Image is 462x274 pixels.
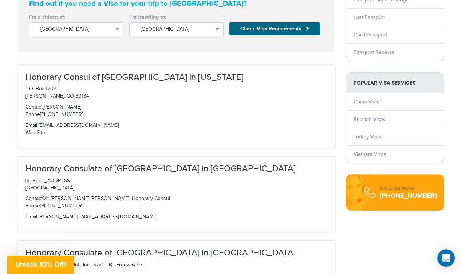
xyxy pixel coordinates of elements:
[15,261,66,268] span: Unlock 10% Off!
[25,104,43,110] span: Contact
[129,13,224,21] label: I’m traveling to:
[7,256,74,274] div: Unlock 10% Off!
[354,134,383,140] a: Turkey Visas
[141,26,212,33] span: [GEOGRAPHIC_DATA]
[25,164,328,173] h3: Honorary Consulate of [GEOGRAPHIC_DATA] in [GEOGRAPHIC_DATA]
[25,130,45,136] a: Web Site
[25,195,328,210] p: Mr. [PERSON_NAME] [PERSON_NAME], Honorary Consul [PHONE_NUMBER]
[25,248,328,258] h3: Honorary Consulate of [GEOGRAPHIC_DATA] in [GEOGRAPHIC_DATA]
[229,22,320,35] button: Check Visa Requirements
[25,177,328,192] p: [STREET_ADDRESS] [GEOGRAPHIC_DATA]
[25,214,37,220] span: Email
[39,122,119,128] a: [EMAIL_ADDRESS][DOMAIN_NAME]
[354,116,386,122] a: Russian Visas
[354,32,387,38] a: Child Passport
[25,196,43,201] span: Contact
[354,151,386,157] a: Vietnam Visas
[25,122,37,128] span: Email
[380,192,437,200] div: [PHONE_NUMBER]
[39,214,157,220] a: [PERSON_NAME][EMAIL_ADDRESS][DOMAIN_NAME]
[25,203,40,209] span: Phone
[380,185,437,192] div: CALL US NOW
[25,86,328,100] p: P.O. Box 1203 [PERSON_NAME], CO 80134
[129,22,224,36] button: [GEOGRAPHIC_DATA]
[25,104,328,118] p: [PERSON_NAME] [PHONE_NUMBER]
[346,73,444,93] strong: Popular Visa Services
[354,49,395,55] a: Passport Renewal
[354,14,385,20] a: Lost Passport
[437,249,455,267] div: Open Intercom Messenger
[25,111,40,117] span: Phone
[354,99,381,105] a: China Visas
[29,13,123,21] label: I’m a citizen of:
[29,22,123,36] button: [GEOGRAPHIC_DATA]
[25,73,328,82] h3: Honorary Consul of [GEOGRAPHIC_DATA] in [US_STATE]
[40,26,112,33] span: [GEOGRAPHIC_DATA]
